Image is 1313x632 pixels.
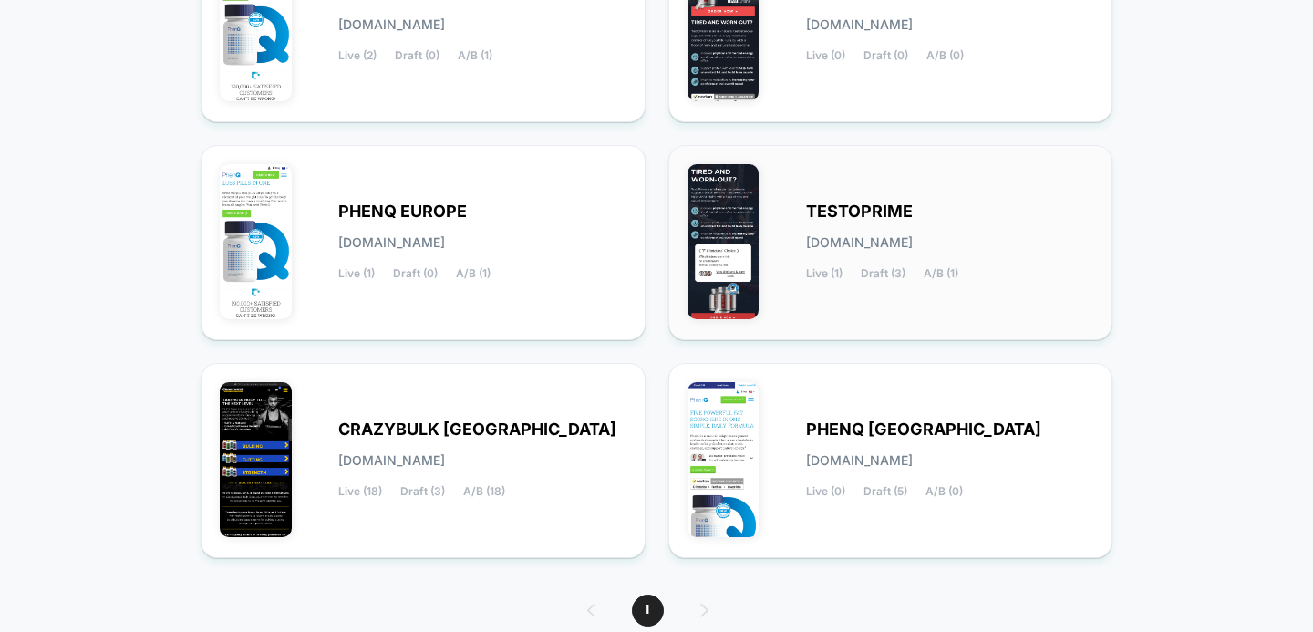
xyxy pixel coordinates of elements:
[395,49,439,62] span: Draft (0)
[220,164,292,319] img: PHENQ_EUROPE
[338,267,375,280] span: Live (1)
[806,485,845,498] span: Live (0)
[632,595,664,627] span: 1
[924,267,958,280] span: A/B (1)
[863,485,907,498] span: Draft (5)
[806,205,913,218] span: TESTOPRIME
[338,454,445,467] span: [DOMAIN_NAME]
[925,485,963,498] span: A/B (0)
[926,49,964,62] span: A/B (0)
[338,49,377,62] span: Live (2)
[338,485,382,498] span: Live (18)
[338,205,467,218] span: PHENQ EUROPE
[806,18,913,31] span: [DOMAIN_NAME]
[338,236,445,249] span: [DOMAIN_NAME]
[806,423,1041,436] span: PHENQ [GEOGRAPHIC_DATA]
[806,267,843,280] span: Live (1)
[463,485,505,498] span: A/B (18)
[220,382,292,537] img: CRAZYBULK_USA
[393,267,438,280] span: Draft (0)
[863,49,908,62] span: Draft (0)
[688,382,760,537] img: PHENQ_USA
[806,49,845,62] span: Live (0)
[688,164,760,319] img: TESTOPRIME
[456,267,491,280] span: A/B (1)
[861,267,905,280] span: Draft (3)
[806,236,913,249] span: [DOMAIN_NAME]
[338,423,616,436] span: CRAZYBULK [GEOGRAPHIC_DATA]
[400,485,445,498] span: Draft (3)
[338,18,445,31] span: [DOMAIN_NAME]
[806,454,913,467] span: [DOMAIN_NAME]
[458,49,492,62] span: A/B (1)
